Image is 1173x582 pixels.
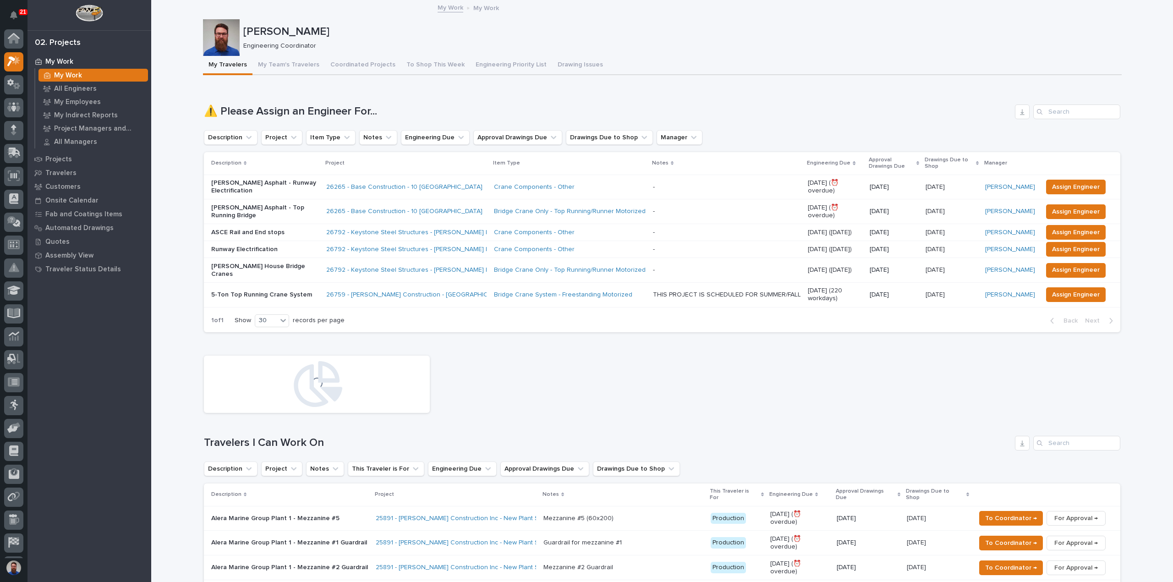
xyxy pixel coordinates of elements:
p: My Employees [54,98,101,106]
div: Mezzanine #2 Guardrail [543,564,613,571]
p: [DATE] (⏰ overdue) [808,204,862,220]
a: 25891 - [PERSON_NAME] Construction Inc - New Plant Setup - Mezzanine Project [376,564,612,571]
button: Assign Engineer [1046,242,1106,257]
div: Mezzanine #5 (60x200) [543,515,614,522]
a: Bridge Crane Only - Top Running/Runner Motorized [494,266,646,274]
p: Alera Marine Group Plant 1 - Mezzanine #5 [211,515,368,522]
p: Drawings Due to Shop [925,155,974,172]
p: [DATE] [870,291,918,299]
div: - [653,266,655,274]
button: To Shop This Week [401,56,470,75]
button: Approval Drawings Due [473,130,562,145]
p: 1 of 1 [204,309,231,332]
a: Bridge Crane System - Freestanding Motorized [494,291,632,299]
p: [DATE] [926,227,947,236]
div: Production [711,562,746,573]
tr: Alera Marine Group Plant 1 - Mezzanine #525891 - [PERSON_NAME] Construction Inc - New Plant Setup... [204,506,1120,531]
p: [PERSON_NAME] Asphalt - Runway Electrification [211,179,319,195]
a: My Employees [35,95,151,108]
a: Fab and Coatings Items [27,207,151,221]
a: 26792 - Keystone Steel Structures - [PERSON_NAME] House [326,246,505,253]
span: Assign Engineer [1052,264,1100,275]
a: 26759 - [PERSON_NAME] Construction - [GEOGRAPHIC_DATA] Department 5T Bridge Crane [326,291,597,299]
a: 26265 - Base Construction - 10 [GEOGRAPHIC_DATA] [326,208,482,215]
p: Description [211,489,241,500]
button: Notes [306,461,344,476]
p: [DATE] [926,244,947,253]
tr: ASCE Rail and End stops26792 - Keystone Steel Structures - [PERSON_NAME] House Crane Components -... [204,224,1120,241]
a: Travelers [27,166,151,180]
tr: [PERSON_NAME] House Bridge Cranes26792 - Keystone Steel Structures - [PERSON_NAME] House Bridge C... [204,258,1120,283]
div: THIS PROJECT IS SCHEDULED FOR SUMMER/FALL OF 2026 [653,291,800,299]
button: To Coordinator → [979,560,1043,575]
button: Assign Engineer [1046,204,1106,219]
span: To Coordinator → [985,562,1037,573]
p: [DATE] [926,206,947,215]
input: Search [1033,104,1120,119]
p: My Work [45,58,73,66]
button: Approval Drawings Due [500,461,589,476]
button: My Team's Travelers [252,56,325,75]
p: Travelers [45,169,77,177]
span: Assign Engineer [1052,289,1100,300]
p: Engineering Coordinator [243,42,1114,50]
p: [DATE] [837,515,899,522]
p: [DATE] [870,208,918,215]
a: All Managers [35,135,151,148]
p: [DATE] (⏰ overdue) [770,560,829,576]
tr: Alera Marine Group Plant 1 - Mezzanine #1 Guardrail25891 - [PERSON_NAME] Construction Inc - New P... [204,531,1120,555]
a: Bridge Crane Only - Top Running/Runner Motorized [494,208,646,215]
div: - [653,229,655,236]
a: [PERSON_NAME] [985,291,1035,299]
tr: 5-Ton Top Running Crane System26759 - [PERSON_NAME] Construction - [GEOGRAPHIC_DATA] Department 5... [204,282,1120,307]
p: 5-Ton Top Running Crane System [211,291,319,299]
a: My Work [27,55,151,68]
a: My Work [35,69,151,82]
button: My Travelers [203,56,252,75]
a: Project Managers and Engineers [35,122,151,135]
button: Drawing Issues [552,56,608,75]
p: Engineering Due [807,158,850,168]
p: Description [211,158,241,168]
input: Search [1033,436,1120,450]
p: Project [375,489,394,500]
a: Quotes [27,235,151,248]
span: For Approval → [1054,562,1098,573]
p: Notes [652,158,669,168]
div: - [653,208,655,215]
p: [DATE] [926,264,947,274]
p: My Work [54,71,82,80]
span: Assign Engineer [1052,206,1100,217]
p: [DATE] (⏰ overdue) [808,179,862,195]
button: To Coordinator → [979,511,1043,526]
p: All Engineers [54,85,97,93]
a: [PERSON_NAME] [985,208,1035,215]
p: Drawings Due to Shop [906,486,964,503]
p: Notes [543,489,559,500]
p: [DATE] [926,181,947,191]
a: Crane Components - Other [494,183,575,191]
p: [DATE] [870,229,918,236]
div: 30 [255,316,277,325]
button: Engineering Due [401,130,470,145]
button: Drawings Due to Shop [566,130,653,145]
a: 26792 - Keystone Steel Structures - [PERSON_NAME] House [326,266,505,274]
p: My Indirect Reports [54,111,118,120]
p: Alera Marine Group Plant 1 - Mezzanine #2 Guardrail [211,564,368,571]
p: ASCE Rail and End stops [211,229,319,236]
a: [PERSON_NAME] [985,246,1035,253]
a: [PERSON_NAME] [985,183,1035,191]
span: For Approval → [1054,513,1098,524]
a: Crane Components - Other [494,246,575,253]
div: Production [711,537,746,549]
p: Manager [984,158,1007,168]
button: Project [261,461,302,476]
span: To Coordinator → [985,538,1037,549]
p: Show [235,317,251,324]
button: Engineering Due [428,461,497,476]
p: [PERSON_NAME] [243,25,1118,38]
p: All Managers [54,138,97,146]
p: This Traveler is For [710,486,759,503]
div: - [653,246,655,253]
